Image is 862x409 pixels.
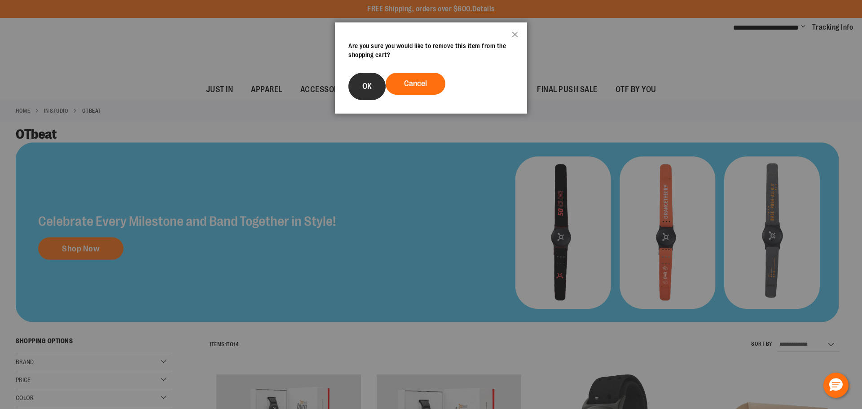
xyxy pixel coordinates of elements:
button: OK [348,73,386,100]
span: OK [362,82,372,91]
div: Are you sure you would like to remove this item from the shopping cart? [348,41,514,59]
button: Cancel [386,73,445,95]
span: Cancel [404,79,427,88]
button: Hello, have a question? Let’s chat. [823,373,849,398]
